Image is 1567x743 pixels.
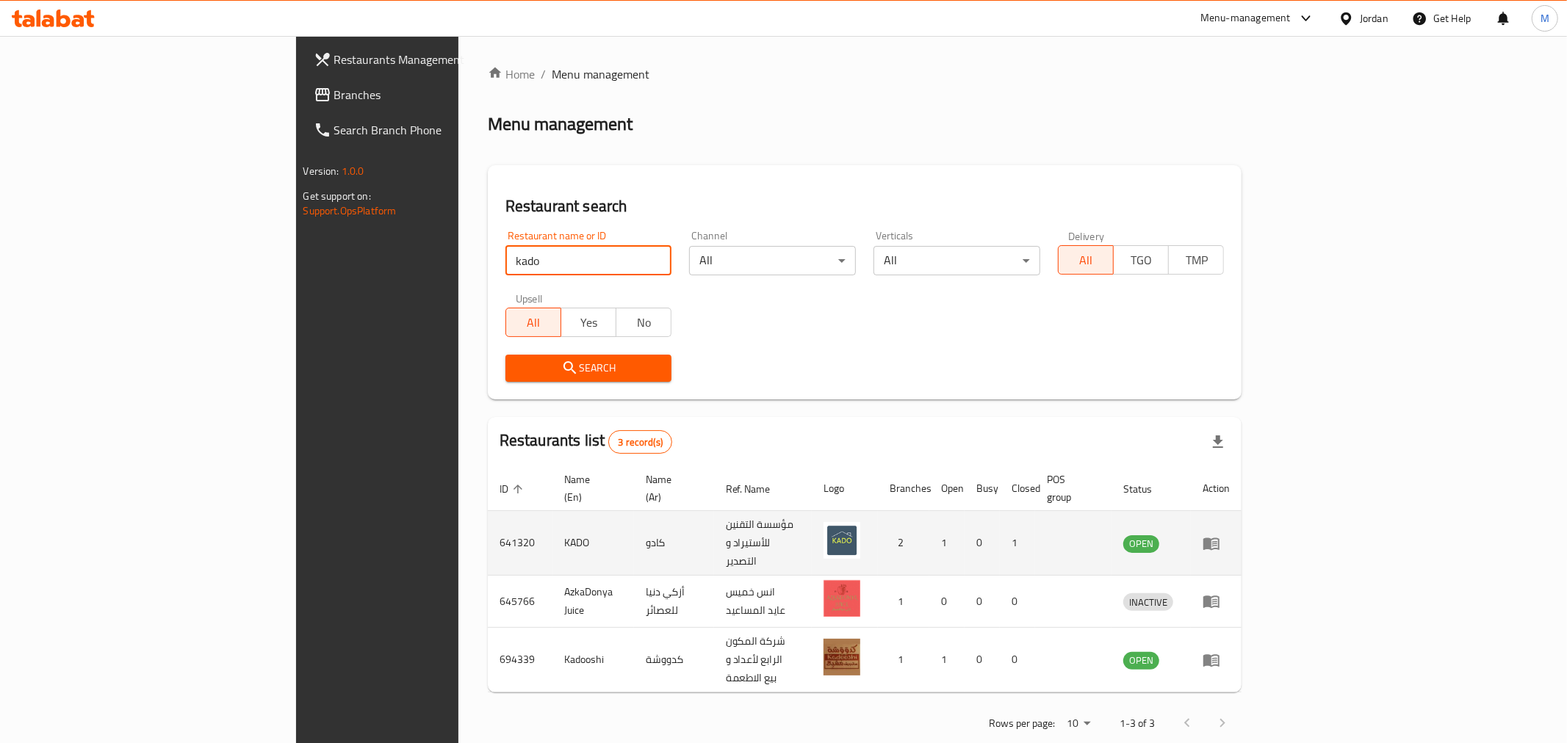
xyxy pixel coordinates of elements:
div: Jordan [1360,10,1388,26]
span: Get support on: [303,186,371,206]
h2: Restaurants list [500,430,672,454]
span: Name (En) [564,471,617,506]
a: Branches [302,77,558,112]
div: Menu-management [1200,10,1291,27]
span: Restaurants Management [334,51,546,68]
th: Closed [1000,466,1035,511]
label: Delivery [1068,231,1105,241]
span: TGO [1120,250,1163,271]
td: أزكي دنيا للعصائر [634,576,713,628]
h2: Restaurant search [505,195,1225,217]
span: Menu management [552,65,649,83]
span: Ref. Name [726,480,790,498]
span: TMP [1175,250,1218,271]
th: Busy [965,466,1000,511]
span: INACTIVE [1123,594,1173,611]
td: 0 [929,576,965,628]
div: OPEN [1123,535,1159,553]
td: 1 [929,511,965,576]
td: كدووشة [634,628,713,692]
td: 0 [1000,576,1035,628]
td: 0 [1000,628,1035,692]
label: Upsell [516,293,543,303]
button: TGO [1113,245,1169,275]
div: Menu [1203,651,1230,669]
th: Open [929,466,965,511]
th: Branches [878,466,929,511]
span: M [1541,10,1549,26]
a: Support.OpsPlatform [303,201,397,220]
td: 2 [878,511,929,576]
td: 1 [1000,511,1035,576]
span: 3 record(s) [609,435,671,449]
span: All [512,312,555,333]
button: All [505,308,561,337]
a: Search Branch Phone [302,112,558,148]
td: كادو [634,511,713,576]
td: KADO [552,511,635,576]
td: 0 [965,628,1000,692]
span: Status [1123,480,1171,498]
td: Kadooshi [552,628,635,692]
div: Rows per page: [1061,713,1096,735]
td: مؤسسة التقنين للأستيراد و التصدير [714,511,813,576]
td: 1 [878,576,929,628]
input: Search for restaurant name or ID.. [505,246,672,275]
span: POS group [1047,471,1094,506]
p: Rows per page: [989,714,1055,733]
div: All [873,246,1040,275]
td: شركة المكون الرابع لأعداد و بيع الاطعمة [714,628,813,692]
div: Menu [1203,592,1230,610]
p: 1-3 of 3 [1120,714,1155,733]
span: Yes [567,312,610,333]
nav: breadcrumb [488,65,1242,83]
span: Branches [334,86,546,104]
span: Name (Ar) [646,471,696,506]
span: OPEN [1123,652,1159,669]
span: OPEN [1123,535,1159,552]
th: Action [1191,466,1242,511]
div: All [689,246,856,275]
td: 0 [965,511,1000,576]
span: Search [517,359,660,377]
td: AzkaDonya Juice [552,576,635,628]
img: AzkaDonya Juice [824,580,860,617]
div: OPEN [1123,652,1159,670]
span: ID [500,480,527,498]
button: TMP [1168,245,1224,275]
span: No [622,312,666,333]
span: Search Branch Phone [334,121,546,139]
button: Search [505,355,672,382]
td: انس خميس عايد المساعيد [714,576,813,628]
a: Restaurants Management [302,42,558,77]
th: Logo [812,466,878,511]
button: No [616,308,671,337]
td: 0 [965,576,1000,628]
img: Kadooshi [824,639,860,675]
button: All [1058,245,1114,275]
span: 1.0.0 [342,162,364,181]
td: 1 [878,628,929,692]
div: Export file [1200,424,1236,460]
button: Yes [561,308,616,337]
img: KADO [824,522,860,559]
table: enhanced table [488,466,1242,692]
td: 1 [929,628,965,692]
h2: Menu management [488,112,633,136]
span: Version: [303,162,339,181]
span: All [1065,250,1108,271]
